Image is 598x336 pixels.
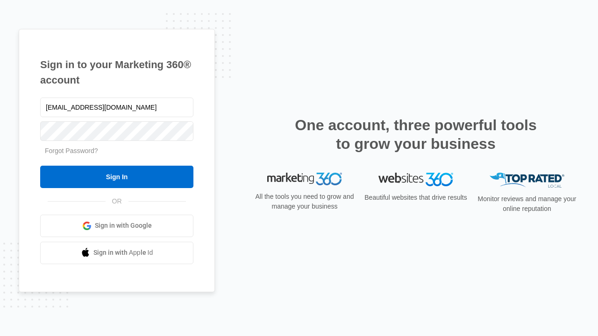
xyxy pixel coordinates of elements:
[40,166,193,188] input: Sign In
[40,57,193,88] h1: Sign in to your Marketing 360® account
[475,194,579,214] p: Monitor reviews and manage your online reputation
[292,116,540,153] h2: One account, three powerful tools to grow your business
[93,248,153,258] span: Sign in with Apple Id
[252,192,357,211] p: All the tools you need to grow and manage your business
[490,173,564,188] img: Top Rated Local
[363,193,468,203] p: Beautiful websites that drive results
[95,221,152,231] span: Sign in with Google
[40,242,193,264] a: Sign in with Apple Id
[45,147,98,154] a: Forgot Password?
[267,173,342,186] img: Marketing 360
[40,215,193,237] a: Sign in with Google
[106,196,128,206] span: OR
[40,98,193,117] input: Email
[378,173,453,186] img: Websites 360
